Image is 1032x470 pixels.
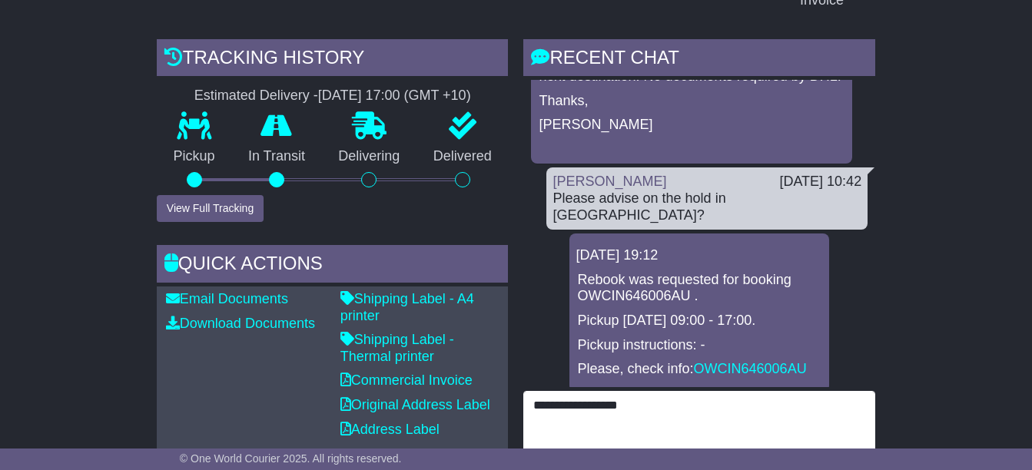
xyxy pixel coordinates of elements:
p: Thanks, [539,93,845,110]
button: View Full Tracking [157,195,264,222]
div: Tracking history [157,39,509,81]
a: Shipping Label - Thermal printer [340,332,454,364]
div: RECENT CHAT [523,39,875,81]
a: Email Documents [166,291,288,306]
p: Pickup [DATE] 09:00 - 17:00. [577,313,821,329]
span: © One World Courier 2025. All rights reserved. [180,452,402,465]
a: Download Documents [166,316,315,331]
a: [PERSON_NAME] [553,174,666,189]
p: Rebook was requested for booking OWCIN646006AU . [577,272,821,305]
div: [DATE] 19:12 [576,247,823,264]
a: Shipping Label - A4 printer [340,291,474,323]
a: Commercial Invoice [340,372,473,388]
p: Delivering [322,148,416,165]
a: OWCIN646006AU [694,361,807,376]
p: Pickup [157,148,231,165]
p: Please, check info: [577,361,821,378]
div: Estimated Delivery - [157,88,509,104]
div: Quick Actions [157,245,509,286]
div: [DATE] 10:42 [779,174,861,190]
p: Pickup instructions: - [577,337,821,354]
p: Delivered [416,148,508,165]
p: In Transit [231,148,321,165]
a: Address Label [340,422,440,437]
a: Original Address Label [340,397,490,412]
div: Please advise on the hold in [GEOGRAPHIC_DATA]? [553,190,861,223]
div: [DATE] 17:00 (GMT +10) [318,88,471,104]
p: [PERSON_NAME] [539,117,845,134]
